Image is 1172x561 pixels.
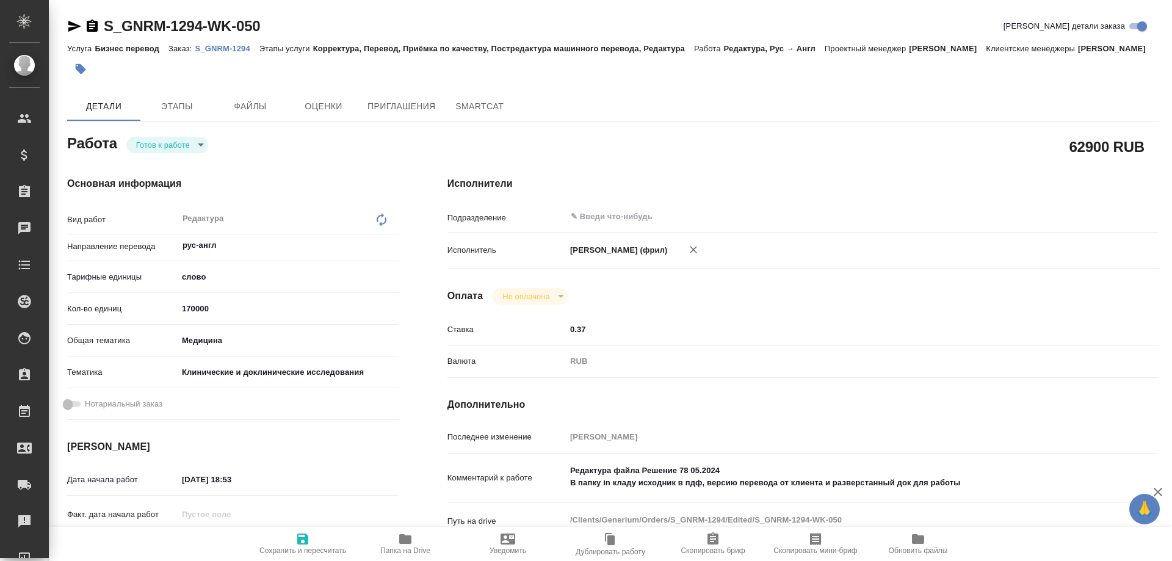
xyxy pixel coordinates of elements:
div: Клинические и доклинические исследования [178,362,399,383]
a: S_GNRM-1294 [195,43,259,53]
p: Клиентские менеджеры [986,44,1078,53]
span: Уведомить [490,546,526,555]
button: Добавить тэг [67,56,94,82]
p: Путь на drive [447,515,566,527]
button: Обновить файлы [867,527,969,561]
button: Скопировать ссылку [85,19,99,34]
textarea: /Clients/Generium/Orders/S_GNRM-1294/Edited/S_GNRM-1294-WK-050 [566,510,1099,530]
button: 🙏 [1129,494,1160,524]
input: ✎ Введи что-нибудь [178,471,284,488]
button: Удалить исполнителя [680,236,707,263]
p: Общая тематика [67,335,178,347]
span: Скопировать бриф [681,546,745,555]
span: Оценки [294,99,353,114]
p: Тематика [67,366,178,378]
p: Корректура, Перевод, Приёмка по качеству, Постредактура машинного перевода, Редактура [313,44,694,53]
p: [PERSON_NAME] (фрил) [566,244,668,256]
span: Папка на Drive [380,546,430,555]
p: Вид работ [67,214,178,226]
span: Сохранить и пересчитать [259,546,346,555]
p: Исполнитель [447,244,566,256]
span: Обновить файлы [889,546,948,555]
span: [PERSON_NAME] детали заказа [1004,20,1125,32]
button: Уведомить [457,527,559,561]
p: Последнее изменение [447,431,566,443]
p: Услуга [67,44,95,53]
input: Пустое поле [178,505,284,523]
p: Направление перевода [67,241,178,253]
h4: Основная информация [67,176,399,191]
button: Скопировать мини-бриф [764,527,867,561]
h2: Работа [67,131,117,153]
span: 🙏 [1134,496,1155,522]
div: Медицина [178,330,399,351]
span: Скопировать мини-бриф [773,546,857,555]
span: Детали [74,99,133,114]
span: Этапы [148,99,206,114]
span: Приглашения [367,99,436,114]
p: Ставка [447,324,566,336]
button: Папка на Drive [354,527,457,561]
input: Пустое поле [566,428,1099,446]
h4: Оплата [447,289,483,303]
p: Подразделение [447,212,566,224]
p: Этапы услуги [259,44,313,53]
span: SmartCat [450,99,509,114]
button: Не оплачена [499,291,553,302]
span: Файлы [221,99,280,114]
p: Валюта [447,355,566,367]
p: Тарифные единицы [67,271,178,283]
a: S_GNRM-1294-WK-050 [104,18,260,34]
button: Сохранить и пересчитать [251,527,354,561]
p: Проектный менеджер [825,44,909,53]
div: Готов к работе [126,137,208,153]
div: слово [178,267,399,288]
button: Open [392,244,394,247]
h4: Дополнительно [447,397,1159,412]
h2: 62900 RUB [1069,136,1145,157]
textarea: Редактура файла Решение 78 05.2024 В папку in кладу исходник в пдф, версию перевода от клиента и ... [566,460,1099,493]
input: ✎ Введи что-нибудь [178,300,399,317]
button: Дублировать работу [559,527,662,561]
p: Работа [694,44,724,53]
button: Готов к работе [132,140,194,150]
p: Заказ: [168,44,195,53]
div: Готов к работе [493,288,568,305]
p: Бизнес перевод [95,44,168,53]
span: Нотариальный заказ [85,398,162,410]
div: RUB [566,351,1099,372]
input: ✎ Введи что-нибудь [566,320,1099,338]
p: [PERSON_NAME] [909,44,986,53]
button: Open [1093,215,1095,218]
p: Факт. дата начала работ [67,509,178,521]
button: Скопировать ссылку для ЯМессенджера [67,19,82,34]
p: [PERSON_NAME] [1078,44,1155,53]
p: Кол-во единиц [67,303,178,315]
input: ✎ Введи что-нибудь [570,209,1055,224]
button: Скопировать бриф [662,527,764,561]
h4: Исполнители [447,176,1159,191]
p: Дата начала работ [67,474,178,486]
p: Комментарий к работе [447,472,566,484]
span: Дублировать работу [576,548,645,556]
h4: [PERSON_NAME] [67,440,399,454]
p: Редактура, Рус → Англ [724,44,825,53]
p: S_GNRM-1294 [195,44,259,53]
